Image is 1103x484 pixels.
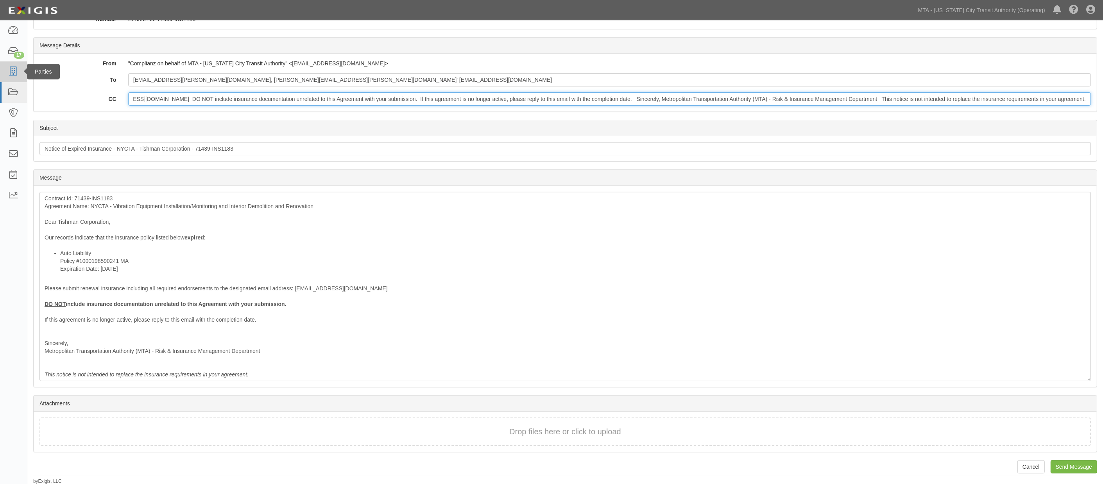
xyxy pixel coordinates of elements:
a: Exigis, LLC [38,479,62,484]
input: Separate multiple email addresses with a comma [128,92,1091,106]
div: Attachments [34,396,1097,412]
div: "Complianz on behalf of MTA - [US_STATE] City Transit Authority" <[EMAIL_ADDRESS][DOMAIN_NAME]> [122,59,1097,67]
a: Cancel [1017,460,1045,473]
b: expired [184,234,204,241]
i: This notice is not intended to replace the insurance requirements in your agreement. [45,371,249,378]
strong: include insurance documentation unrelated to this Agreement with your submission. [45,301,286,307]
strong: From [103,60,116,67]
input: Separate multiple email addresses with a comma [128,73,1091,86]
img: logo-5460c22ac91f19d4615b14bd174203de0afe785f0fc80cf4dbbc73dc1793850b.png [6,4,60,18]
a: MTA - [US_STATE] City Transit Authority (Operating) [914,2,1049,18]
li: Auto Liability Policy #1000198590241 MA Expiration Date: [DATE] [60,249,1086,273]
div: 17 [14,52,24,59]
label: CC [34,92,122,103]
button: Drop files here or click to upload [509,426,621,437]
div: Contract Id: 71439-INS1183 Agreement Name: NYCTA - Vibration Equipment Installation/Monitoring an... [39,192,1091,381]
div: Message Details [34,38,1097,54]
div: Message [34,170,1097,186]
input: Send Message [1051,460,1097,473]
u: DO NOT [45,301,66,307]
div: Parties [27,64,60,79]
i: Help Center - Complianz [1069,5,1078,15]
label: To [34,73,122,84]
div: Subject [34,120,1097,136]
